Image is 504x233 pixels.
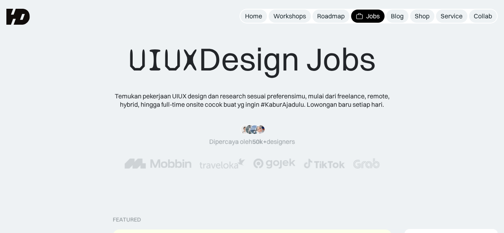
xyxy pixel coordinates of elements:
[415,12,429,20] div: Shop
[474,12,492,20] div: Collab
[209,137,295,146] div: Dipercaya oleh designers
[245,12,262,20] div: Home
[252,137,267,145] span: 50k+
[469,10,497,23] a: Collab
[351,10,384,23] a: Jobs
[129,41,199,79] span: UIUX
[386,10,408,23] a: Blog
[273,12,306,20] div: Workshops
[391,12,404,20] div: Blog
[240,10,267,23] a: Home
[109,92,396,109] div: Temukan pekerjaan UIUX design dan research sesuai preferensimu, mulai dari freelance, remote, hyb...
[113,216,141,223] div: Featured
[312,10,349,23] a: Roadmap
[317,12,345,20] div: Roadmap
[441,12,463,20] div: Service
[366,12,380,20] div: Jobs
[129,40,376,79] div: Design Jobs
[410,10,434,23] a: Shop
[436,10,467,23] a: Service
[269,10,311,23] a: Workshops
